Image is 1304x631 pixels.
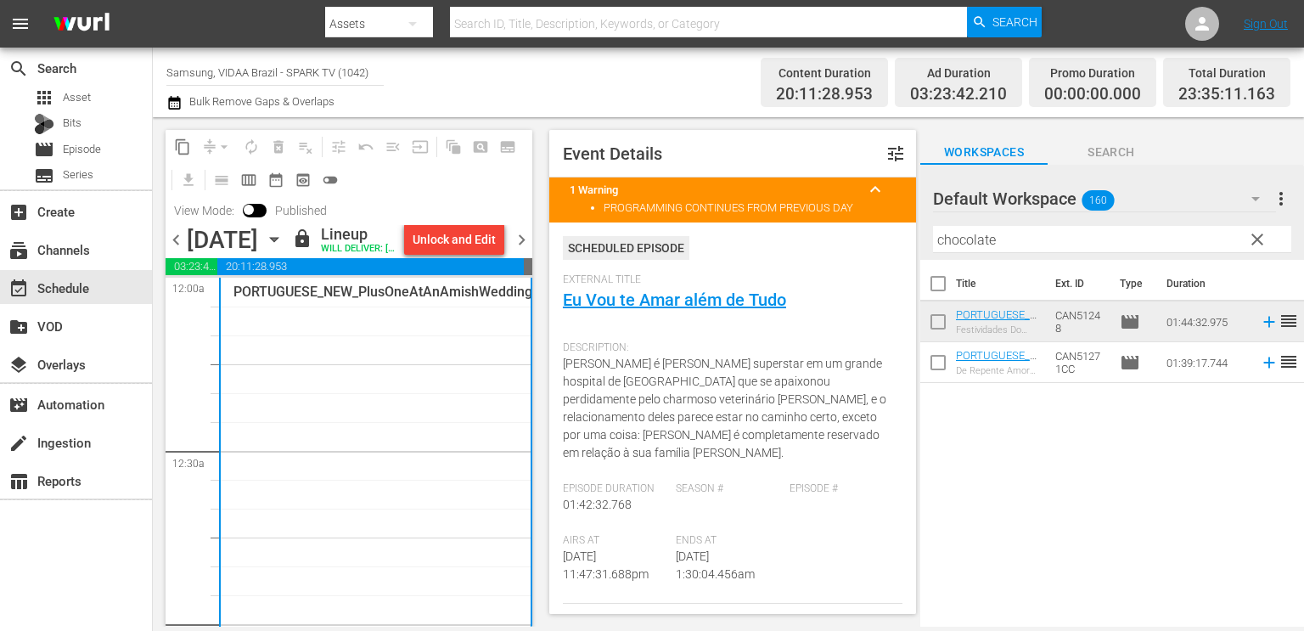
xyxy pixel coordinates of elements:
svg: Add to Schedule [1260,313,1279,331]
span: Published [267,204,335,217]
span: Episode [1120,312,1140,332]
svg: Add to Schedule [1260,353,1279,372]
span: reorder [1279,352,1299,372]
span: Clear Lineup [292,133,319,161]
span: 00:24:48.837 [524,258,532,275]
span: Search [1048,142,1175,163]
span: Schedule [8,279,29,299]
span: 160 [1082,183,1114,218]
div: Promo Duration [1044,61,1141,85]
td: 01:44:32.975 [1160,301,1253,342]
span: Ends At [676,534,780,548]
div: Content Duration [776,61,873,85]
span: External Title [563,273,894,287]
td: CAN51271CC [1048,342,1113,383]
span: 20:11:28.953 [776,85,873,104]
td: CAN51248 [1048,301,1113,342]
span: Asset [34,87,54,108]
td: 01:39:17.744 [1160,342,1253,383]
div: Bits [34,114,54,134]
span: Week Calendar View [235,166,262,194]
span: Search [8,59,29,79]
span: Bulk Remove Gaps & Overlaps [187,95,334,108]
span: Remove Gaps & Overlaps [196,133,238,161]
span: chevron_left [166,229,187,251]
div: Scheduled Episode [563,236,689,260]
span: 03:23:42.210 [910,85,1007,104]
th: Ext. ID [1045,260,1110,307]
span: Episode # [790,482,894,496]
li: PROGRAMMING CONTINUES FROM PREVIOUS DAY [604,201,896,214]
button: Unlock and Edit [404,224,504,255]
button: more_vert [1271,178,1291,219]
span: menu [10,14,31,34]
a: PORTUGUESE_NEW_HotChocolateHoliday [956,308,1037,346]
span: keyboard_arrow_up [865,179,885,200]
span: 03:23:42.210 [166,258,217,275]
span: Series [34,166,54,186]
span: 20:11:28.953 [217,258,524,275]
span: VOD [8,317,29,337]
button: Search [967,7,1042,37]
span: more_vert [1271,189,1291,209]
span: Reports [8,471,29,492]
span: Description: [563,341,894,355]
span: lock [292,228,312,249]
span: [DATE] 1:30:04.456am [676,549,755,581]
span: 23:35:11.163 [1178,85,1275,104]
span: Ingestion [8,433,29,454]
span: 00:00:00.000 [1044,85,1141,104]
div: [DATE] [187,226,258,254]
span: Airs At [563,534,667,548]
img: ans4CAIJ8jUAAAAAAAAAAAAAAAAAAAAAAAAgQb4GAAAAAAAAAAAAAAAAAAAAAAAAJMjXAAAAAAAAAAAAAAAAAAAAAAAAgAT5G... [41,4,122,44]
span: [DATE] 11:47:31.688pm [563,549,649,581]
button: clear [1243,225,1270,252]
span: Toggle to switch from Published to Draft view. [243,204,255,216]
div: Total Duration [1178,61,1275,85]
a: PORTUGUESE_NEW_ChocolateCoveredChristmas [956,349,1038,387]
div: Lineup [321,225,397,244]
title: 1 Warning [570,183,855,196]
span: date_range_outlined [267,172,284,189]
div: Unlock and Edit [413,224,496,255]
th: Duration [1156,260,1258,307]
span: 01:42:32.768 [563,498,632,511]
span: View Mode: [166,204,243,217]
span: Series [63,166,93,183]
th: Title [956,260,1045,307]
span: Season # [676,482,780,496]
span: chevron_right [511,229,532,251]
span: [PERSON_NAME] é [PERSON_NAME] superstar em um grande hospital de [GEOGRAPHIC_DATA] que se apaixon... [563,357,886,459]
span: preview_outlined [295,172,312,189]
span: Customize Event [885,144,906,164]
span: movie [34,139,54,160]
span: Search [992,7,1037,37]
span: Day Calendar View [202,163,235,196]
span: calendar_view_week_outlined [240,172,257,189]
span: Create [8,202,29,223]
th: Type [1110,260,1156,307]
span: Episode [63,141,101,158]
button: keyboard_arrow_up [855,169,896,210]
button: tune [875,133,916,174]
span: reorder [1279,311,1299,331]
span: Event Details [563,144,662,164]
div: WILL DELIVER: [DATE] 1a (local) [321,244,397,255]
div: De Repente Amor Acontece [956,365,1042,376]
span: toggle_off [322,172,339,189]
span: Episode [1120,352,1140,373]
span: Channels [8,240,29,261]
div: Ad Duration [910,61,1007,85]
span: clear [1247,229,1267,250]
span: Episode Duration [563,482,667,496]
a: Eu Vou te Amar além de Tudo [563,290,786,310]
span: Overlays [8,355,29,375]
div: Default Workspace [933,175,1276,223]
span: Bits [63,115,81,132]
span: content_copy [174,138,191,155]
span: Loop Content [238,133,265,161]
a: Sign Out [1244,17,1288,31]
span: Automation [8,395,29,415]
p: PORTUGUESE_NEW_PlusOneAtAnAmishWedding [233,284,532,300]
span: Workspaces [920,142,1048,163]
